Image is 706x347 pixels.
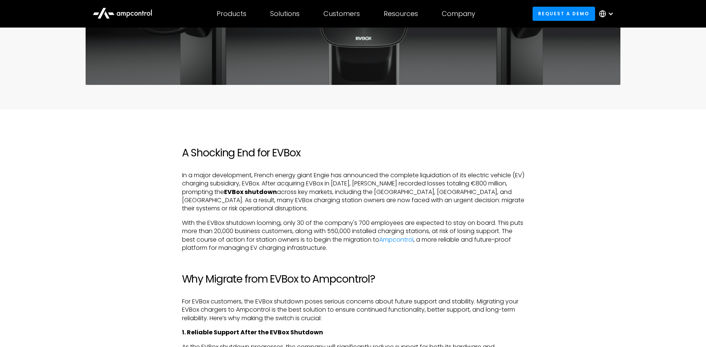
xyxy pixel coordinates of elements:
[217,10,246,18] div: Products
[323,10,360,18] div: Customers
[442,10,475,18] div: Company
[182,297,524,322] p: For EVBox customers, the EVBox shutdown poses serious concerns about future support and stability...
[182,273,524,286] h2: Why Migrate from EVBox to Ampcontrol?
[533,7,595,20] a: Request a demo
[384,10,418,18] div: Resources
[270,10,300,18] div: Solutions
[224,188,277,196] strong: EVBox shutdown
[182,328,323,337] strong: 1. Reliable Support After the EVBox Shutdown
[182,147,524,159] h2: A Shocking End for EVBox
[182,219,524,252] p: With the EVBox shutdown looming, only 30 of the company's 700 employees are expected to stay on b...
[379,235,413,244] a: Ampcontrol
[182,171,524,213] p: In a major development, French energy giant Engie has announced the complete liquidation of its e...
